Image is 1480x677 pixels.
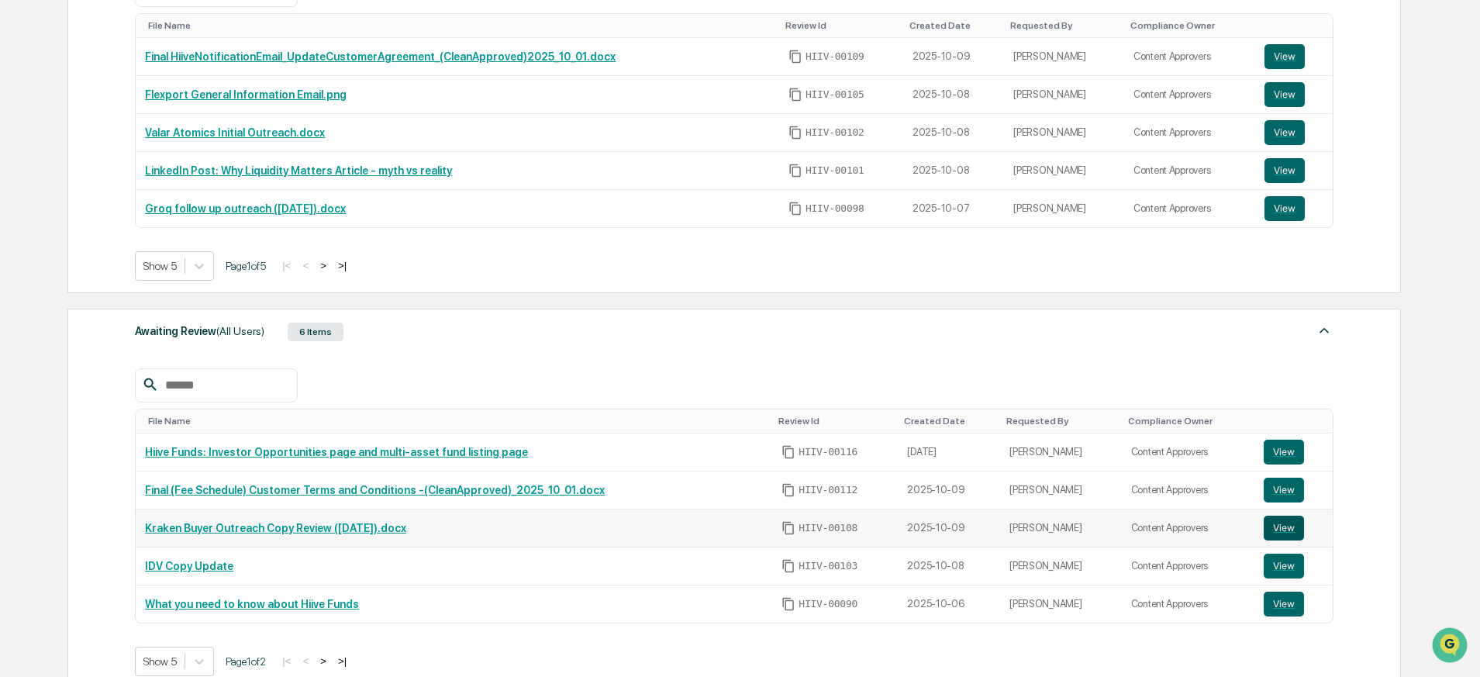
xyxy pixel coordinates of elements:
a: View [1264,82,1323,107]
td: [PERSON_NAME] [1004,76,1124,114]
td: [PERSON_NAME] [1000,433,1122,471]
a: View [1264,478,1323,503]
td: 2025-10-06 [898,585,1000,623]
span: HIIV-00116 [799,446,857,458]
td: Content Approvers [1122,433,1255,471]
td: [PERSON_NAME] [1000,509,1122,547]
img: caret [1315,321,1333,340]
button: < [298,259,313,272]
div: Toggle SortBy [1130,20,1250,31]
button: View [1264,516,1304,541]
td: [PERSON_NAME] [1004,114,1124,152]
td: 2025-10-09 [898,471,1000,509]
a: 🗄️Attestations [106,189,198,217]
p: How can we help? [16,33,282,57]
td: 2025-10-09 [898,509,1000,547]
a: Kraken Buyer Outreach Copy Review ([DATE]).docx [145,522,406,534]
a: View [1264,196,1323,221]
span: Copy Id [788,126,802,140]
span: Page 1 of 2 [226,655,266,668]
a: Groq follow up outreach ([DATE]).docx [145,202,346,215]
span: Pylon [154,263,188,275]
td: Content Approvers [1122,585,1255,623]
button: |< [278,655,295,668]
button: |< [278,259,295,272]
iframe: Open customer support [1430,626,1472,668]
a: View [1264,516,1323,541]
span: HIIV-00108 [799,522,857,534]
button: > [316,259,331,272]
td: [PERSON_NAME] [1000,585,1122,623]
span: Copy Id [788,88,802,102]
span: (All Users) [216,325,264,337]
span: Preclearance [31,195,100,211]
a: View [1264,120,1323,145]
div: Toggle SortBy [1268,20,1326,31]
div: Toggle SortBy [148,416,766,427]
td: Content Approvers [1124,114,1256,152]
button: View [1264,120,1305,145]
span: Attestations [128,195,192,211]
td: 2025-10-08 [903,114,1004,152]
td: [PERSON_NAME] [1004,190,1124,227]
span: HIIV-00109 [806,50,864,63]
div: Toggle SortBy [909,20,998,31]
a: 🖐️Preclearance [9,189,106,217]
div: Toggle SortBy [1006,416,1116,427]
div: 6 Items [288,323,343,341]
a: View [1264,554,1323,579]
td: [PERSON_NAME] [1004,38,1124,76]
span: Data Lookup [31,225,98,240]
div: Toggle SortBy [778,416,892,427]
a: Final HiiveNotificationEmail_UpdateCustomerAgreement_(CleanApproved)2025_10_01.docx [145,50,616,63]
button: >| [333,259,351,272]
button: View [1264,440,1304,465]
a: Final (Fee Schedule) Customer Terms and Conditions -(CleanApproved)_2025_10_01.docx [145,484,605,496]
span: Page 1 of 5 [226,260,266,272]
span: Copy Id [781,559,795,573]
span: HIIV-00112 [799,484,857,496]
span: HIIV-00105 [806,88,864,101]
a: Powered byPylon [109,262,188,275]
a: Valar Atomics Initial Outreach.docx [145,126,325,139]
td: Content Approvers [1124,76,1256,114]
span: HIIV-00098 [806,202,864,215]
button: View [1264,196,1305,221]
a: View [1264,158,1323,183]
div: Toggle SortBy [1010,20,1118,31]
div: Start new chat [53,119,254,134]
button: View [1264,44,1305,69]
td: 2025-10-08 [903,76,1004,114]
td: 2025-10-08 [903,152,1004,190]
td: Content Approvers [1122,509,1255,547]
button: >| [333,655,351,668]
a: View [1264,440,1323,465]
span: Copy Id [788,50,802,64]
span: Copy Id [781,521,795,535]
span: HIIV-00102 [806,126,864,139]
div: Awaiting Review [135,321,264,341]
div: Toggle SortBy [148,20,773,31]
div: Toggle SortBy [1267,416,1326,427]
a: LinkedIn Post: Why Liquidity Matters Article - myth vs reality [145,164,452,177]
a: View [1264,44,1323,69]
button: Start new chat [264,123,282,142]
div: Toggle SortBy [785,20,897,31]
td: Content Approvers [1122,547,1255,585]
a: IDV Copy Update [145,560,233,572]
a: Flexport General Information Email.png [145,88,347,101]
td: Content Approvers [1124,190,1256,227]
button: View [1264,478,1304,503]
span: Copy Id [781,597,795,611]
span: HIIV-00103 [799,560,857,572]
td: 2025-10-09 [903,38,1004,76]
div: We're available if you need us! [53,134,196,147]
a: What you need to know about Hiive Funds [145,598,359,610]
div: 🔎 [16,226,28,239]
span: Copy Id [788,202,802,216]
td: 2025-10-08 [898,547,1000,585]
img: 1746055101610-c473b297-6a78-478c-a979-82029cc54cd1 [16,119,43,147]
button: > [316,655,331,668]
